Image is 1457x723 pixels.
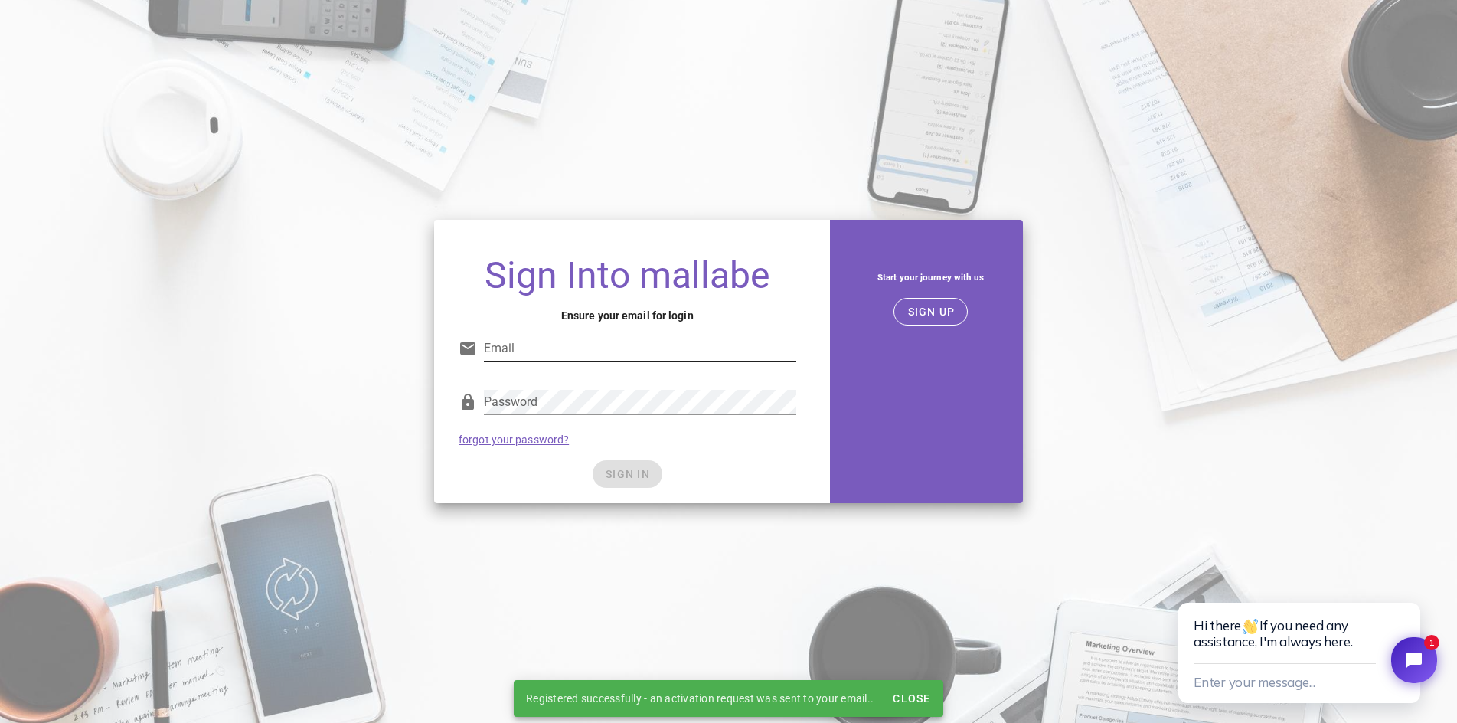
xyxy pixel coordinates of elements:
[907,306,955,318] span: SIGN UP
[459,433,569,446] a: forgot your password?
[514,680,886,717] div: Registered successfully - an activation request was sent to your email..
[886,685,936,712] button: Close
[892,692,930,705] span: Close
[459,307,796,324] h4: Ensure your email for login
[893,298,968,326] button: SIGN UP
[459,257,796,295] h1: Sign Into mallabe
[851,269,1011,286] h5: Start your journey with us
[1163,554,1457,723] iframe: Tidio Chat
